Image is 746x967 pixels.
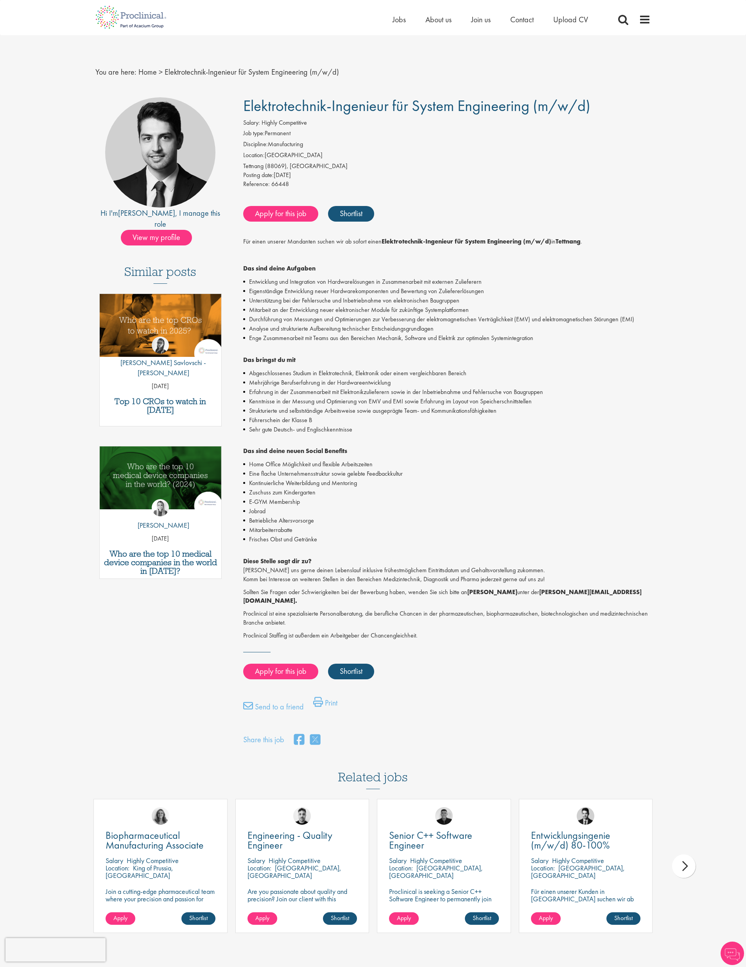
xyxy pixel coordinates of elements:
label: Job type: [243,129,265,138]
p: [GEOGRAPHIC_DATA], [GEOGRAPHIC_DATA] [531,863,625,880]
p: Proclinical ist eine spezialisierte Personalberatung, die berufliche Chancen in der pharmazeutisc... [243,609,651,627]
p: [GEOGRAPHIC_DATA], [GEOGRAPHIC_DATA] [247,863,341,880]
a: Hannah Burke [PERSON_NAME] [132,499,189,534]
a: Send to a friend [243,701,304,716]
li: Zuschuss zum Kindergarten [243,488,651,497]
li: Erfahrung in der Zusammenarbeit mit Elektronikzulieferern sowie in der Inbetriebnahme und Fehlers... [243,387,651,397]
span: Location: [389,863,413,872]
span: Salary [389,856,407,865]
a: Jobs [393,14,406,25]
li: Permanent [243,129,651,140]
a: Apply for this job [243,206,318,222]
h3: Related jobs [338,751,408,789]
a: Entwicklungsingenie (m/w/d) 80-100% [531,831,641,850]
a: Apply [247,912,277,925]
span: Apply [255,914,269,922]
a: Shortlist [328,664,374,679]
span: Salary [531,856,549,865]
div: Tettnang (88069), [GEOGRAPHIC_DATA] [243,162,651,171]
a: Senior C++ Software Engineer [389,831,499,850]
li: Durchführung von Messungen und Optimierungen zur Verbesserung der elektromagnetischen Verträglich... [243,315,651,324]
span: Senior C++ Software Engineer [389,829,472,852]
a: Link to a post [100,446,221,516]
li: Frisches Obst und Getränke [243,535,651,544]
img: Hannah Burke [152,499,169,516]
p: Proclinical Staffing ist außerdem ein Arbeitgeber der Chancengleichheit. [243,631,651,640]
a: Shortlist [323,912,357,925]
span: Posting date: [243,171,274,179]
span: Entwicklungsingenie (m/w/d) 80-100% [531,829,610,852]
h3: Similar posts [124,265,196,284]
a: Link to a post [100,294,221,363]
strong: Das bringst du mit [243,356,296,364]
iframe: reCAPTCHA [5,938,106,962]
a: Biopharmaceutical Manufacturing Associate [106,831,215,850]
li: Jobrad [243,507,651,516]
strong: Elektrotechnik-Ingenieur für System Engineering (m/w/d) [382,237,551,245]
span: > [159,67,163,77]
a: breadcrumb link [138,67,157,77]
li: Führerschein der Klasse B [243,415,651,425]
span: Apply [397,914,411,922]
span: Engineering - Quality Engineer [247,829,332,852]
span: Apply [113,914,127,922]
p: [PERSON_NAME] uns gerne deinen Lebenslauf inklusive frühestmöglichem Eintrittsdatum und Gehaltsvo... [243,548,651,584]
span: Salary [106,856,123,865]
div: Job description [243,237,651,640]
a: Who are the top 10 medical device companies in the world in [DATE]? [104,550,217,575]
strong: Diese Stelle sagt dir zu? [243,557,312,565]
p: [PERSON_NAME] Savlovschi - [PERSON_NAME] [100,358,221,378]
a: share on facebook [294,732,304,749]
li: [GEOGRAPHIC_DATA] [243,151,651,162]
li: Mitarbeit an der Entwicklung neuer elektronischer Module für zukünftige Systemplattformen [243,305,651,315]
a: Shortlist [181,912,215,925]
li: Mehrjährige Berufserfahrung in der Hardwareentwicklung [243,378,651,387]
li: Unterstützung bei der Fehlersuche und Inbetriebnahme von elektronischen Baugruppen [243,296,651,305]
li: Sehr gute Deutsch- und Englischkenntnisse [243,425,651,434]
label: Discipline: [243,140,268,149]
li: Home Office Möglichkeit und flexible Arbeitszeiten [243,460,651,469]
a: share on twitter [310,732,320,749]
p: [PERSON_NAME] [132,520,189,530]
p: Join a cutting-edge pharmaceutical team where your precision and passion for quality will help sh... [106,888,215,917]
strong: [PERSON_NAME] [467,588,517,596]
a: About us [425,14,452,25]
a: Upload CV [553,14,588,25]
a: Shortlist [465,912,499,925]
span: Biopharmaceutical Manufacturing Associate [106,829,204,852]
label: Location: [243,151,265,160]
img: Thomas Wenig [577,807,594,825]
p: [DATE] [100,382,221,391]
p: Highly Competitive [269,856,321,865]
label: Share this job [243,734,284,745]
li: Abgeschlossenes Studium in Elektrotechnik, Elektronik oder einem vergleichbaren Bereich [243,369,651,378]
p: King of Prussia, [GEOGRAPHIC_DATA] [106,863,173,880]
span: Location: [106,863,129,872]
img: Dean Fisher [293,807,311,825]
a: Join us [471,14,491,25]
label: Salary: [243,118,260,127]
a: View my profile [121,231,200,242]
img: Christian Andersen [435,807,453,825]
li: Mitarbeiterrabatte [243,525,651,535]
span: Location: [247,863,271,872]
span: Elektrotechnik-Ingenieur für System Engineering (m/w/d) [243,96,590,116]
span: Contact [510,14,534,25]
li: Kontinuierliche Weiterbildung und Mentoring [243,478,651,488]
p: [GEOGRAPHIC_DATA], [GEOGRAPHIC_DATA] [389,863,483,880]
div: next [672,854,696,878]
div: [DATE] [243,171,651,180]
div: Hi I'm , I manage this role [95,208,226,230]
li: Analyse und strukturierte Aufbereitung technischer Entscheidungsgrundlagen [243,324,651,333]
img: Top 10 Medical Device Companies 2024 [100,446,221,509]
a: Top 10 CROs to watch in [DATE] [104,397,217,414]
li: Entwicklung und Integration von Hardwarelösungen in Zusammenarbeit mit externen Zulieferern [243,277,651,287]
strong: Tettnang [556,237,581,245]
p: [DATE] [100,534,221,543]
